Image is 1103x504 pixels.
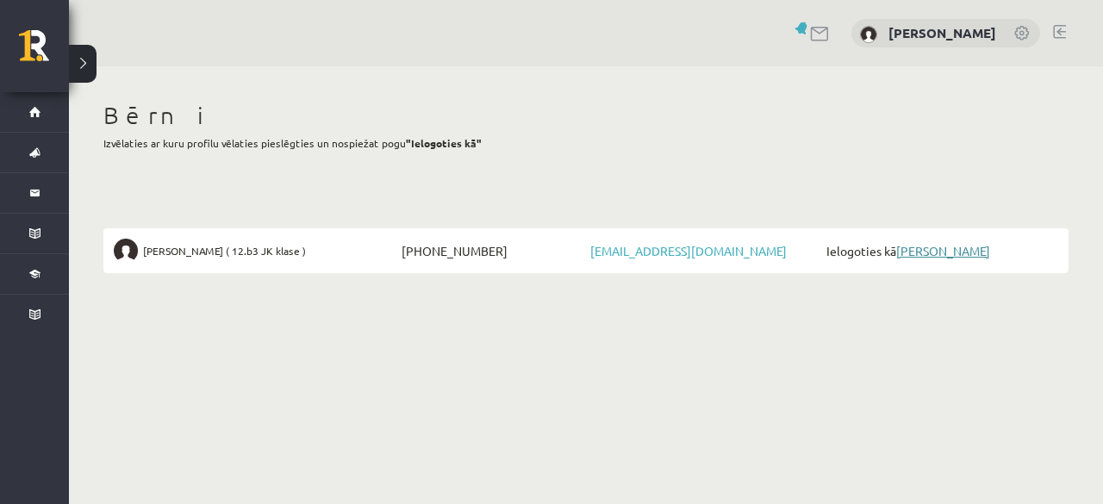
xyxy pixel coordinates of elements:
a: [PERSON_NAME] [888,24,996,41]
b: "Ielogoties kā" [406,136,482,150]
a: [PERSON_NAME] [896,243,990,258]
span: [PHONE_NUMBER] [397,239,586,263]
a: [EMAIL_ADDRESS][DOMAIN_NAME] [590,243,787,258]
h1: Bērni [103,101,1069,130]
img: Valentīns Sergejevs [114,239,138,263]
span: [PERSON_NAME] ( 12.b3 JK klase ) [143,239,306,263]
p: Izvēlaties ar kuru profilu vēlaties pieslēgties un nospiežat pogu [103,135,1069,151]
span: Ielogoties kā [822,239,1058,263]
a: Rīgas 1. Tālmācības vidusskola [19,30,69,73]
img: Aļona Sergejeva [860,26,877,43]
